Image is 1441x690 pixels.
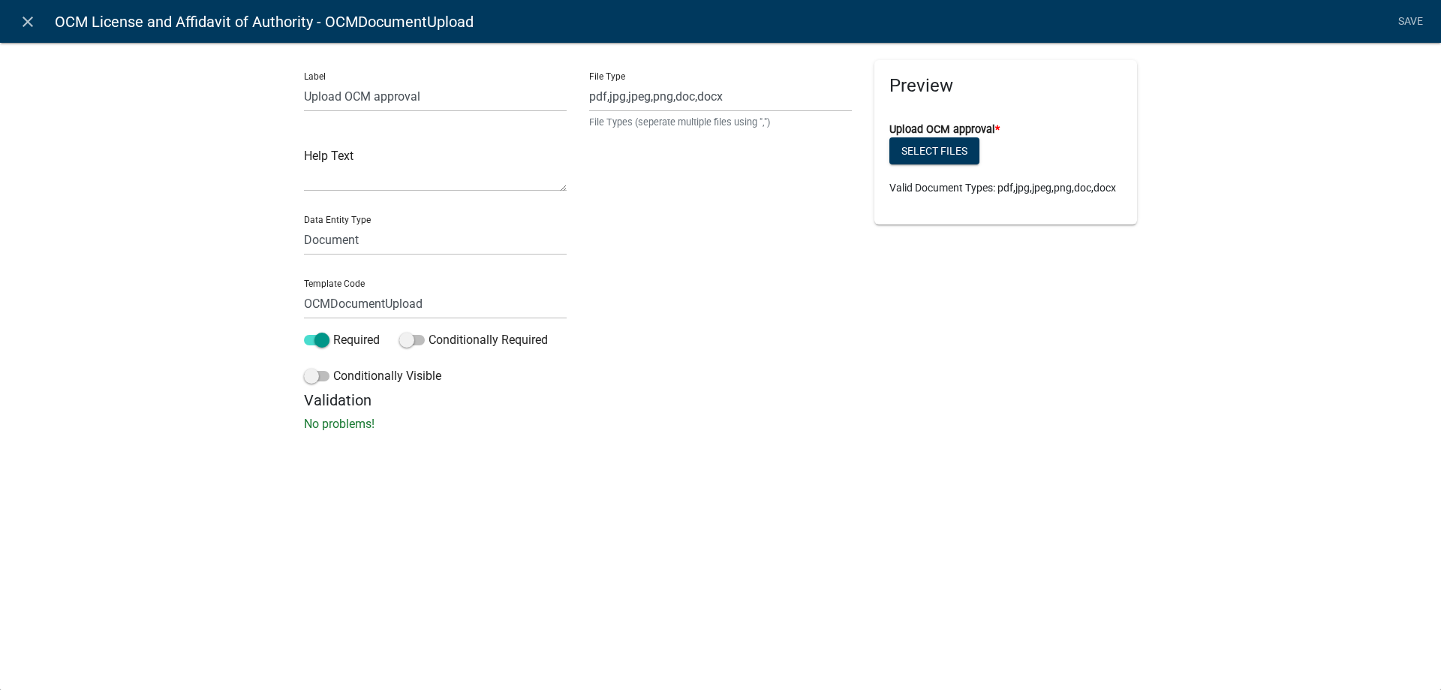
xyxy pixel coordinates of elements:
[304,415,1137,433] p: No problems!
[304,391,1137,409] h5: Validation
[399,331,548,349] label: Conditionally Required
[889,75,1122,97] h5: Preview
[304,331,380,349] label: Required
[889,182,1116,194] span: Valid Document Types: pdf,jpg,jpeg,png,doc,docx
[19,13,37,31] i: close
[589,115,852,129] small: File Types (seperate multiple files using ",")
[1391,8,1429,36] a: Save
[889,125,1000,135] label: Upload OCM approval
[304,367,441,385] label: Conditionally Visible
[55,7,474,37] span: OCM License and Affidavit of Authority - OCMDocumentUpload
[889,137,979,164] button: Select files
